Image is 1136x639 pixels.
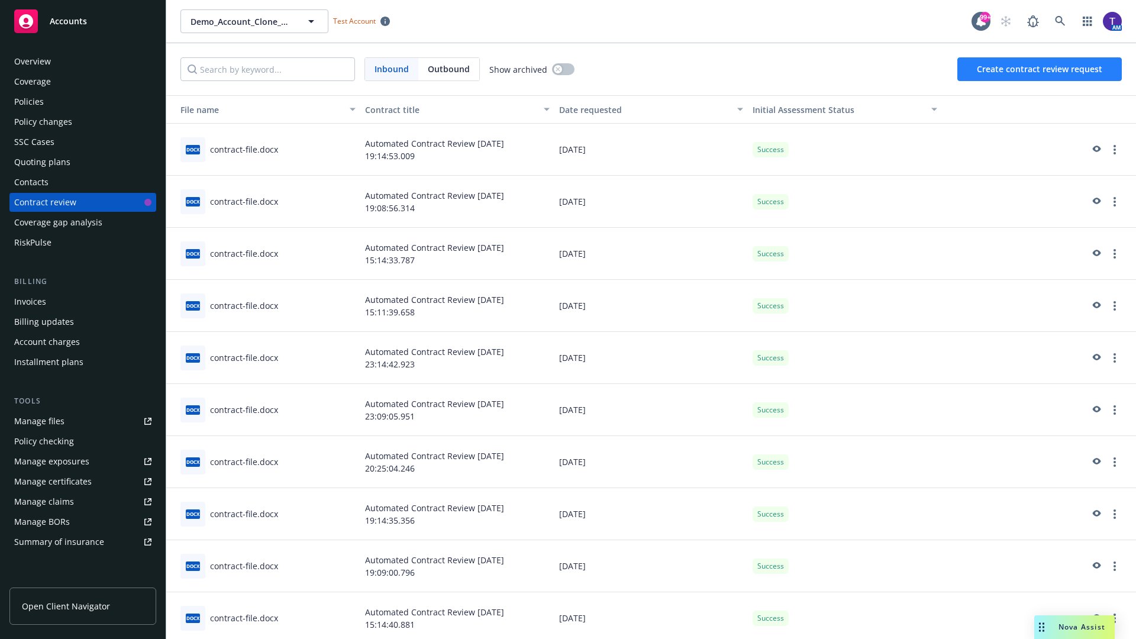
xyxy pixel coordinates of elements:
[554,384,748,436] div: [DATE]
[50,17,87,26] span: Accounts
[9,276,156,288] div: Billing
[360,280,554,332] div: Automated Contract Review [DATE] 15:11:39.658
[360,176,554,228] div: Automated Contract Review [DATE] 19:08:56.314
[9,452,156,471] span: Manage exposures
[980,12,990,22] div: 99+
[180,57,355,81] input: Search by keyword...
[210,456,278,468] div: contract-file.docx
[14,52,51,71] div: Overview
[210,299,278,312] div: contract-file.docx
[977,63,1102,75] span: Create contract review request
[757,561,784,572] span: Success
[14,133,54,151] div: SSC Cases
[9,153,156,172] a: Quoting plans
[554,540,748,592] div: [DATE]
[1108,455,1122,469] a: more
[9,412,156,431] a: Manage files
[14,173,49,192] div: Contacts
[9,112,156,131] a: Policy changes
[757,457,784,467] span: Success
[14,92,44,111] div: Policies
[9,492,156,511] a: Manage claims
[1089,143,1103,157] a: preview
[365,104,537,116] div: Contract title
[9,512,156,531] a: Manage BORs
[9,395,156,407] div: Tools
[14,492,74,511] div: Manage claims
[14,72,51,91] div: Coverage
[554,124,748,176] div: [DATE]
[428,63,470,75] span: Outbound
[1089,247,1103,261] a: preview
[9,472,156,491] a: Manage certificates
[9,532,156,551] a: Summary of insurance
[375,63,409,75] span: Inbound
[14,353,83,372] div: Installment plans
[757,405,784,415] span: Success
[957,57,1122,81] button: Create contract review request
[1089,403,1103,417] a: preview
[210,508,278,520] div: contract-file.docx
[1108,611,1122,625] a: more
[210,195,278,208] div: contract-file.docx
[9,72,156,91] a: Coverage
[1108,559,1122,573] a: more
[14,512,70,531] div: Manage BORs
[210,247,278,260] div: contract-file.docx
[14,333,80,351] div: Account charges
[9,575,156,587] div: Analytics hub
[14,112,72,131] div: Policy changes
[9,432,156,451] a: Policy checking
[365,58,418,80] span: Inbound
[186,405,200,414] span: docx
[1089,507,1103,521] a: preview
[9,333,156,351] a: Account charges
[14,452,89,471] div: Manage exposures
[554,488,748,540] div: [DATE]
[14,193,76,212] div: Contract review
[489,63,547,76] span: Show archived
[554,436,748,488] div: [DATE]
[554,228,748,280] div: [DATE]
[360,332,554,384] div: Automated Contract Review [DATE] 23:14:42.923
[171,104,343,116] div: File name
[360,95,554,124] button: Contract title
[1108,299,1122,313] a: more
[14,412,64,431] div: Manage files
[1076,9,1099,33] a: Switch app
[1108,143,1122,157] a: more
[186,509,200,518] span: docx
[1089,351,1103,365] a: preview
[14,472,92,491] div: Manage certificates
[1108,351,1122,365] a: more
[1058,622,1105,632] span: Nova Assist
[554,95,748,124] button: Date requested
[333,16,376,26] span: Test Account
[757,248,784,259] span: Success
[328,15,395,27] span: Test Account
[9,353,156,372] a: Installment plans
[210,612,278,624] div: contract-file.docx
[171,104,343,116] div: Toggle SortBy
[9,233,156,252] a: RiskPulse
[9,312,156,331] a: Billing updates
[1108,403,1122,417] a: more
[757,144,784,155] span: Success
[1108,507,1122,521] a: more
[554,176,748,228] div: [DATE]
[360,436,554,488] div: Automated Contract Review [DATE] 20:25:04.246
[186,561,200,570] span: docx
[559,104,731,116] div: Date requested
[210,560,278,572] div: contract-file.docx
[1108,247,1122,261] a: more
[753,104,924,116] div: Toggle SortBy
[14,432,74,451] div: Policy checking
[360,384,554,436] div: Automated Contract Review [DATE] 23:09:05.951
[418,58,479,80] span: Outbound
[1021,9,1045,33] a: Report a Bug
[180,9,328,33] button: Demo_Account_Clone_QA_CR_Tests_Prospect
[186,353,200,362] span: docx
[210,143,278,156] div: contract-file.docx
[9,52,156,71] a: Overview
[360,540,554,592] div: Automated Contract Review [DATE] 19:09:00.796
